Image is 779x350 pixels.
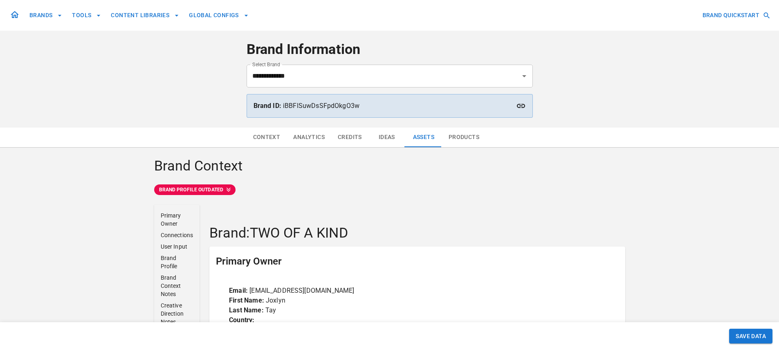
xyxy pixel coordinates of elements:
[229,287,248,294] strong: Email:
[247,41,533,58] h4: Brand Information
[229,296,264,304] strong: First Name:
[161,301,193,326] p: Creative Direction Notes
[254,101,526,111] p: iBBFlSuwDsSFpdOkgO3w
[229,306,264,314] strong: Last Name:
[26,8,65,23] button: BRANDS
[254,102,281,110] strong: Brand ID:
[229,316,254,324] strong: Country:
[209,224,625,242] h4: Brand: TWO OF A KIND
[229,296,606,305] p: Joxlyn
[729,329,772,344] button: SAVE DATA
[252,61,280,68] label: Select Brand
[161,211,193,228] p: Primary Owner
[331,128,368,147] button: Credits
[108,8,182,23] button: CONTENT LIBRARIES
[405,128,442,147] button: Assets
[216,255,282,268] h5: Primary Owner
[699,8,772,23] button: BRAND QUICKSTART
[159,186,223,193] p: BRAND PROFILE OUTDATED
[229,305,606,315] p: Tay
[519,70,530,82] button: Open
[161,231,193,239] p: Connections
[154,184,625,195] a: BRAND PROFILE OUTDATED
[287,128,331,147] button: Analytics
[186,8,252,23] button: GLOBAL CONFIGS
[161,254,193,270] p: Brand Profile
[229,286,606,296] p: [EMAIL_ADDRESS][DOMAIN_NAME]
[161,242,193,251] p: User Input
[368,128,405,147] button: Ideas
[442,128,486,147] button: Products
[154,157,625,175] h4: Brand Context
[69,8,104,23] button: TOOLS
[161,274,193,298] p: Brand Context Notes
[209,247,625,276] div: Primary Owner
[247,128,287,147] button: Context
